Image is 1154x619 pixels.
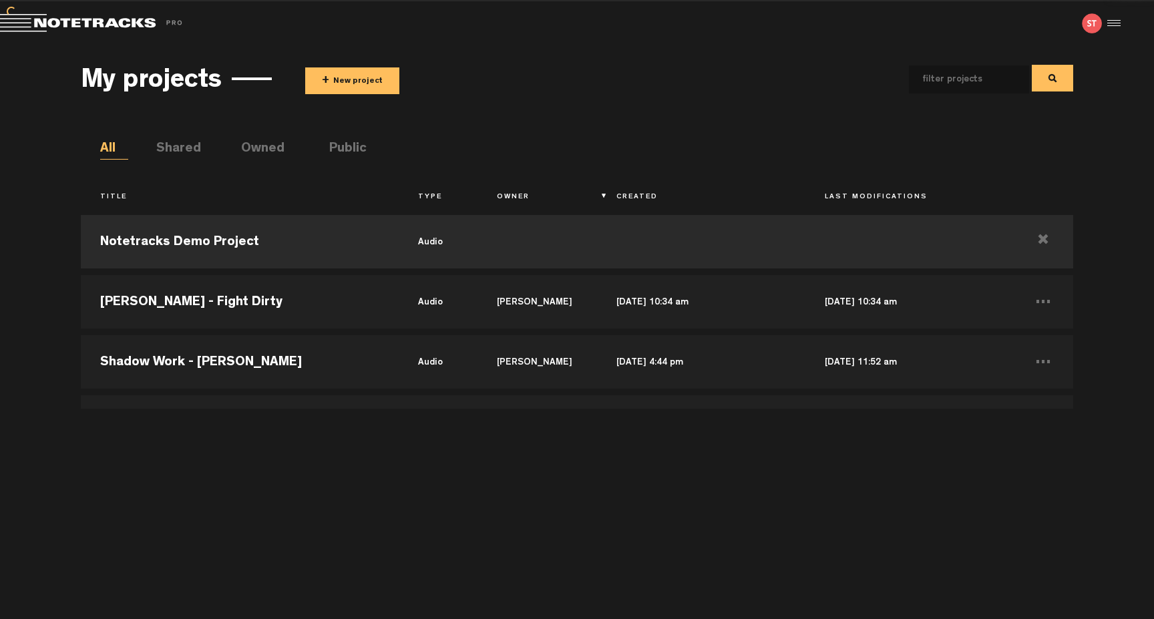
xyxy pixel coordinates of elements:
[805,186,1014,209] th: Last Modifications
[81,212,399,272] td: Notetracks Demo Project
[805,272,1014,332] td: [DATE] 10:34 am
[399,392,478,452] td: audio
[805,392,1014,452] td: [DATE] 1:20 pm
[1014,392,1073,452] td: ...
[805,332,1014,392] td: [DATE] 11:52 am
[81,392,399,452] td: [PERSON_NAME]
[597,272,805,332] td: [DATE] 10:34 am
[399,212,478,272] td: audio
[100,140,128,160] li: All
[477,272,596,332] td: [PERSON_NAME]
[597,332,805,392] td: [DATE] 4:44 pm
[597,392,805,452] td: [DATE] 8:40 pm
[81,332,399,392] td: Shadow Work - [PERSON_NAME]
[399,272,478,332] td: audio
[1082,13,1102,33] img: letters
[305,67,399,94] button: +New project
[1014,332,1073,392] td: ...
[477,186,596,209] th: Owner
[477,332,596,392] td: [PERSON_NAME]
[597,186,805,209] th: Created
[909,65,1008,93] input: filter projects
[399,332,478,392] td: audio
[81,272,399,332] td: [PERSON_NAME] - Fight Dirty
[329,140,357,160] li: Public
[399,186,478,209] th: Type
[322,73,329,89] span: +
[156,140,184,160] li: Shared
[1014,272,1073,332] td: ...
[81,186,399,209] th: Title
[477,392,596,452] td: [PERSON_NAME]
[81,67,222,97] h3: My projects
[241,140,269,160] li: Owned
